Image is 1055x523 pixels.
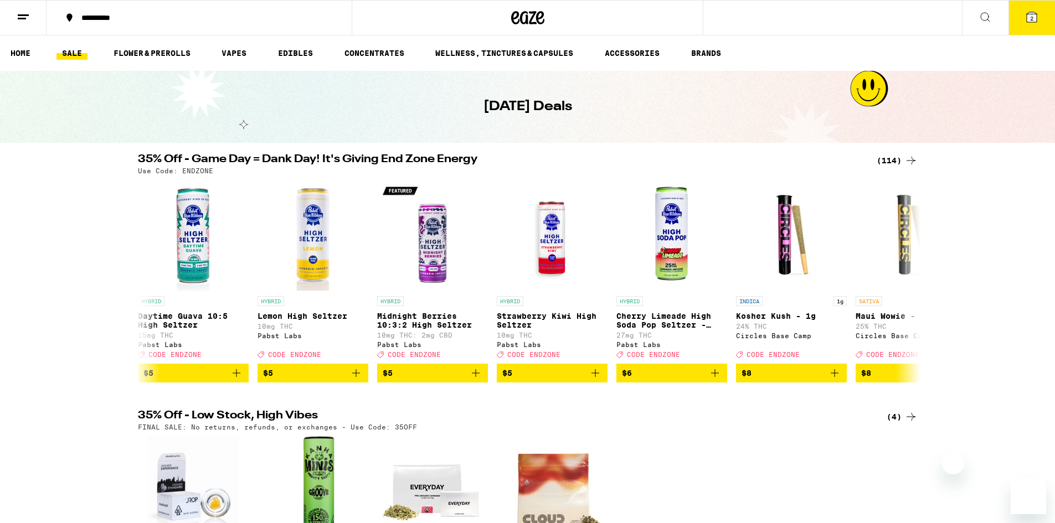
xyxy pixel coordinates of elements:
p: 24% THC [736,323,847,330]
span: CODE ENDZONE [388,351,441,358]
iframe: Close message [942,452,964,474]
p: 10mg THC [497,332,608,339]
p: Use Code: ENDZONE [138,167,213,174]
button: Add to bag [258,364,368,382]
p: SATIVA [856,296,882,306]
span: CODE ENDZONE [627,351,680,358]
a: SALE [56,46,88,60]
a: ACCESSORIES [599,46,665,60]
p: HYBRID [616,296,643,306]
button: Add to bag [497,364,608,382]
button: Add to bag [616,364,727,382]
button: Add to bag [138,364,249,382]
a: Open page for Daytime Guava 10:5 High Seltzer from Pabst Labs [138,180,249,364]
a: Open page for Midnight Berries 10:3:2 High Seltzer from Pabst Labs [377,180,488,364]
p: HYBRID [497,296,523,306]
span: CODE ENDZONE [148,351,202,358]
span: CODE ENDZONE [747,351,800,358]
p: 15mg THC [138,332,249,339]
a: Open page for Strawberry Kiwi High Seltzer from Pabst Labs [497,180,608,364]
span: $8 [742,369,752,377]
a: WELLNESS, TINCTURES & CAPSULES [430,46,579,60]
img: Circles Base Camp - Kosher Kush - 1g [736,180,847,291]
span: 2 [1030,15,1033,22]
div: Pabst Labs [138,341,249,348]
a: (4) [887,410,918,423]
p: Maui Wowie - 1g [856,312,966,320]
div: Circles Base Camp [856,332,966,339]
p: 10mg THC: 2mg CBD [377,332,488,339]
a: (114) [877,154,918,167]
span: $5 [383,369,393,377]
img: Pabst Labs - Cherry Limeade High Soda Pop Seltzer - 25mg [616,180,727,291]
p: Kosher Kush - 1g [736,312,847,320]
span: CODE ENDZONE [268,351,321,358]
span: CODE ENDZONE [507,351,560,358]
img: Pabst Labs - Lemon High Seltzer [258,180,368,291]
h2: 35% Off - Game Day = Dank Day! It's Giving End Zone Energy [138,154,863,167]
span: $5 [143,369,153,377]
a: CONCENTRATES [339,46,410,60]
div: Pabst Labs [377,341,488,348]
a: VAPES [216,46,252,60]
h1: [DATE] Deals [483,97,572,116]
p: Daytime Guava 10:5 High Seltzer [138,312,249,329]
p: HYBRID [377,296,404,306]
span: $6 [622,369,632,377]
img: Pabst Labs - Strawberry Kiwi High Seltzer [497,180,608,291]
button: Add to bag [736,364,847,382]
a: HOME [5,46,36,60]
img: Pabst Labs - Daytime Guava 10:5 High Seltzer [138,180,249,291]
iframe: Button to launch messaging window [1011,479,1046,514]
p: Cherry Limeade High Soda Pop Seltzer - 25mg [616,312,727,329]
span: CODE ENDZONE [866,351,919,358]
button: Add to bag [856,364,966,382]
p: 10mg THC [258,323,368,330]
h2: 35% Off - Low Stock, High Vibes [138,410,863,423]
a: Open page for Maui Wowie - 1g from Circles Base Camp [856,180,966,364]
a: EDIBLES [272,46,318,60]
a: BRANDS [686,46,727,60]
button: Add to bag [377,364,488,382]
p: Lemon High Seltzer [258,312,368,320]
p: 1g [833,296,847,306]
p: 27mg THC [616,332,727,339]
p: INDICA [736,296,763,306]
button: 2 [1008,1,1055,35]
div: Circles Base Camp [736,332,847,339]
div: Pabst Labs [497,341,608,348]
a: FLOWER & PREROLLS [108,46,196,60]
p: 25% THC [856,323,966,330]
p: FINAL SALE: No returns, refunds, or exchanges - Use Code: 35OFF [138,423,417,431]
a: Open page for Lemon High Seltzer from Pabst Labs [258,180,368,364]
p: Midnight Berries 10:3:2 High Seltzer [377,312,488,329]
p: Strawberry Kiwi High Seltzer [497,312,608,329]
p: HYBRID [258,296,284,306]
span: $5 [502,369,512,377]
img: Pabst Labs - Midnight Berries 10:3:2 High Seltzer [377,180,488,291]
div: Pabst Labs [258,332,368,339]
div: Pabst Labs [616,341,727,348]
span: $8 [861,369,871,377]
img: Circles Base Camp - Maui Wowie - 1g [856,180,966,291]
a: Open page for Kosher Kush - 1g from Circles Base Camp [736,180,847,364]
p: HYBRID [138,296,164,306]
a: Open page for Cherry Limeade High Soda Pop Seltzer - 25mg from Pabst Labs [616,180,727,364]
span: $5 [263,369,273,377]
